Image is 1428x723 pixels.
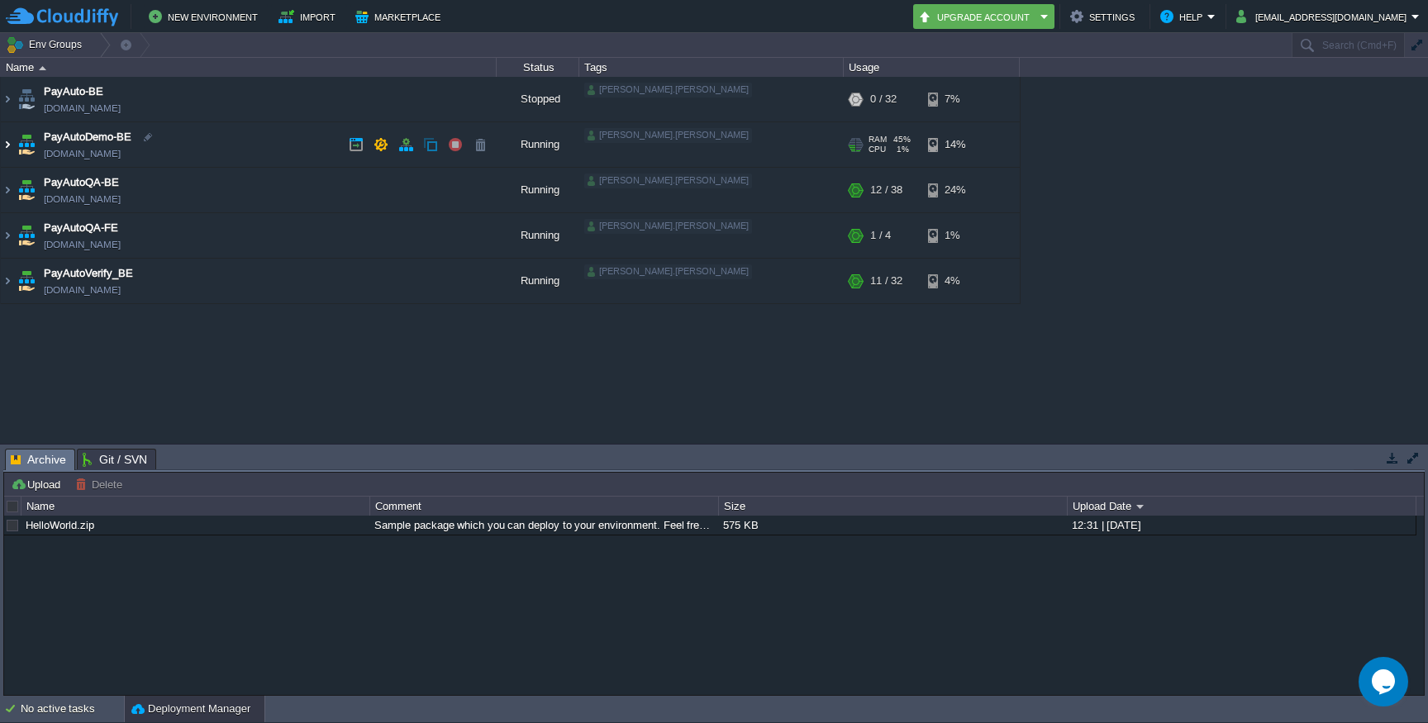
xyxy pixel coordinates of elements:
[370,516,717,535] div: Sample package which you can deploy to your environment. Feel free to delete and upload a package...
[928,168,982,212] div: 24%
[1069,497,1416,516] div: Upload Date
[44,129,131,145] a: PayAutoDemo-BE
[44,83,103,100] a: PayAuto-BE
[719,516,1066,535] div: 575 KB
[2,58,496,77] div: Name
[497,58,578,77] div: Status
[584,219,752,234] div: [PERSON_NAME].[PERSON_NAME]
[355,7,445,26] button: Marketplace
[1,259,14,303] img: AMDAwAAAACH5BAEAAAAALAAAAAABAAEAAAICRAEAOw==
[44,220,118,236] a: PayAutoQA-FE
[44,236,121,253] a: [DOMAIN_NAME]
[44,265,133,282] a: PayAutoVerify_BE
[149,7,263,26] button: New Environment
[11,477,65,492] button: Upload
[584,174,752,188] div: [PERSON_NAME].[PERSON_NAME]
[1068,516,1415,535] div: 12:31 | [DATE]
[584,128,752,143] div: [PERSON_NAME].[PERSON_NAME]
[1160,7,1207,26] button: Help
[15,259,38,303] img: AMDAwAAAACH5BAEAAAAALAAAAAABAAEAAAICRAEAOw==
[22,497,369,516] div: Name
[497,259,579,303] div: Running
[83,449,147,469] span: Git / SVN
[44,145,121,162] a: [DOMAIN_NAME]
[75,477,127,492] button: Delete
[44,191,121,207] a: [DOMAIN_NAME]
[928,122,982,167] div: 14%
[497,122,579,167] div: Running
[39,66,46,70] img: AMDAwAAAACH5BAEAAAAALAAAAAABAAEAAAICRAEAOw==
[15,168,38,212] img: AMDAwAAAACH5BAEAAAAALAAAAAABAAEAAAICRAEAOw==
[892,145,909,155] span: 1%
[918,7,1035,26] button: Upgrade Account
[584,264,752,279] div: [PERSON_NAME].[PERSON_NAME]
[15,77,38,121] img: AMDAwAAAACH5BAEAAAAALAAAAAABAAEAAAICRAEAOw==
[497,168,579,212] div: Running
[845,58,1019,77] div: Usage
[870,168,902,212] div: 12 / 38
[278,7,340,26] button: Import
[720,497,1067,516] div: Size
[371,497,718,516] div: Comment
[928,259,982,303] div: 4%
[44,100,121,117] a: [DOMAIN_NAME]
[1,168,14,212] img: AMDAwAAAACH5BAEAAAAALAAAAAABAAEAAAICRAEAOw==
[1070,7,1140,26] button: Settings
[497,213,579,258] div: Running
[26,519,94,531] a: HelloWorld.zip
[6,33,88,56] button: Env Groups
[580,58,843,77] div: Tags
[869,145,886,155] span: CPU
[21,696,124,722] div: No active tasks
[44,282,121,298] span: [DOMAIN_NAME]
[928,77,982,121] div: 7%
[44,174,119,191] a: PayAutoQA-BE
[1236,7,1411,26] button: [EMAIL_ADDRESS][DOMAIN_NAME]
[1,122,14,167] img: AMDAwAAAACH5BAEAAAAALAAAAAABAAEAAAICRAEAOw==
[15,122,38,167] img: AMDAwAAAACH5BAEAAAAALAAAAAABAAEAAAICRAEAOw==
[131,701,250,717] button: Deployment Manager
[928,213,982,258] div: 1%
[11,449,66,470] span: Archive
[893,135,911,145] span: 45%
[870,259,902,303] div: 11 / 32
[6,7,118,27] img: CloudJiffy
[1,77,14,121] img: AMDAwAAAACH5BAEAAAAALAAAAAABAAEAAAICRAEAOw==
[584,83,752,98] div: [PERSON_NAME].[PERSON_NAME]
[15,213,38,258] img: AMDAwAAAACH5BAEAAAAALAAAAAABAAEAAAICRAEAOw==
[1,213,14,258] img: AMDAwAAAACH5BAEAAAAALAAAAAABAAEAAAICRAEAOw==
[870,77,897,121] div: 0 / 32
[870,213,891,258] div: 1 / 4
[869,135,887,145] span: RAM
[497,77,579,121] div: Stopped
[1359,657,1411,706] iframe: chat widget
